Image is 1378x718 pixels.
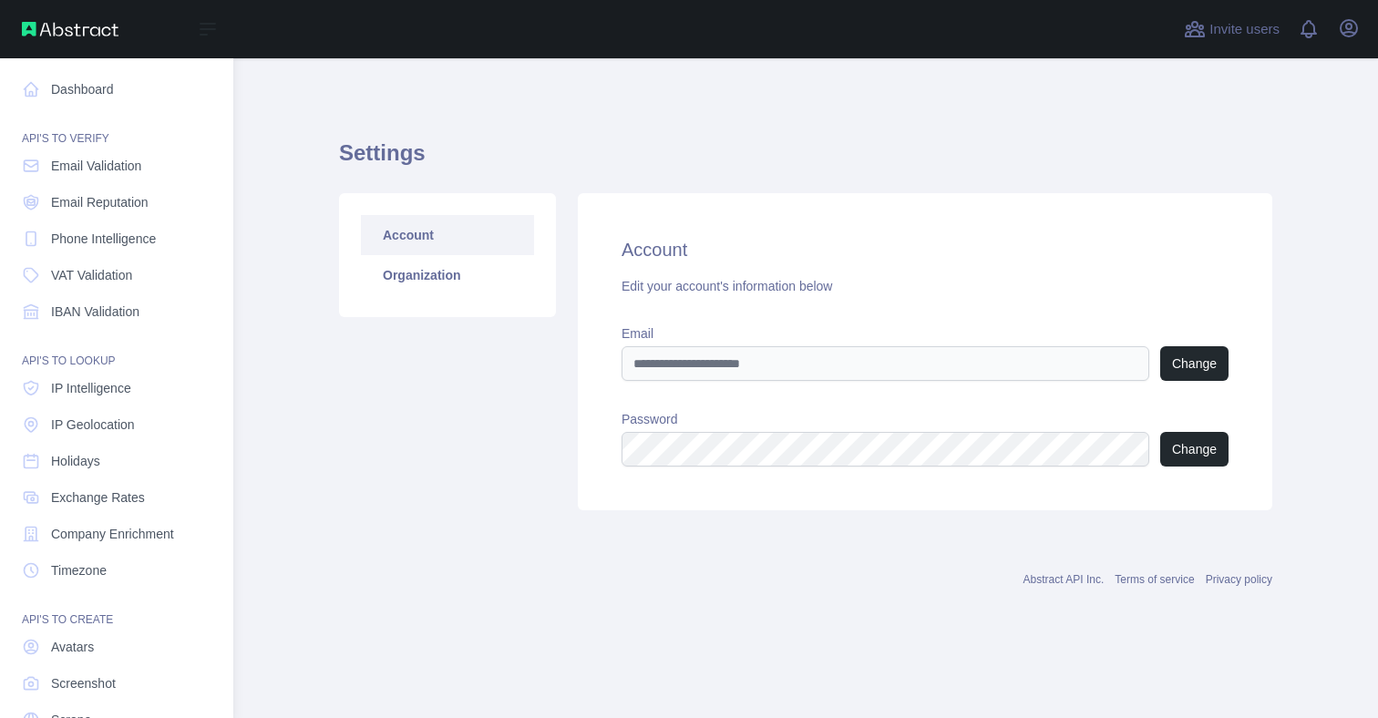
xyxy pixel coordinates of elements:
[1209,19,1280,40] span: Invite users
[361,255,534,295] a: Organization
[51,266,132,284] span: VAT Validation
[339,138,1272,182] h1: Settings
[15,186,219,219] a: Email Reputation
[51,379,131,397] span: IP Intelligence
[22,22,118,36] img: Abstract API
[15,149,219,182] a: Email Validation
[51,157,141,175] span: Email Validation
[51,674,116,692] span: Screenshot
[15,259,219,292] a: VAT Validation
[622,237,1229,262] h2: Account
[15,667,219,700] a: Screenshot
[1160,346,1229,381] button: Change
[15,481,219,514] a: Exchange Rates
[51,488,145,507] span: Exchange Rates
[51,415,135,434] span: IP Geolocation
[15,222,219,255] a: Phone Intelligence
[1206,573,1272,586] a: Privacy policy
[622,277,1229,295] div: Edit your account's information below
[1115,573,1194,586] a: Terms of service
[15,554,219,587] a: Timezone
[51,452,100,470] span: Holidays
[51,230,156,248] span: Phone Intelligence
[51,525,174,543] span: Company Enrichment
[15,518,219,550] a: Company Enrichment
[15,372,219,405] a: IP Intelligence
[51,193,149,211] span: Email Reputation
[622,324,1229,343] label: Email
[15,332,219,368] div: API'S TO LOOKUP
[51,638,94,656] span: Avatars
[15,295,219,328] a: IBAN Validation
[51,303,139,321] span: IBAN Validation
[51,561,107,580] span: Timezone
[15,445,219,477] a: Holidays
[15,109,219,146] div: API'S TO VERIFY
[15,631,219,663] a: Avatars
[1180,15,1283,44] button: Invite users
[15,408,219,441] a: IP Geolocation
[361,215,534,255] a: Account
[15,590,219,627] div: API'S TO CREATE
[622,410,1229,428] label: Password
[1023,573,1105,586] a: Abstract API Inc.
[1160,432,1229,467] button: Change
[15,73,219,106] a: Dashboard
